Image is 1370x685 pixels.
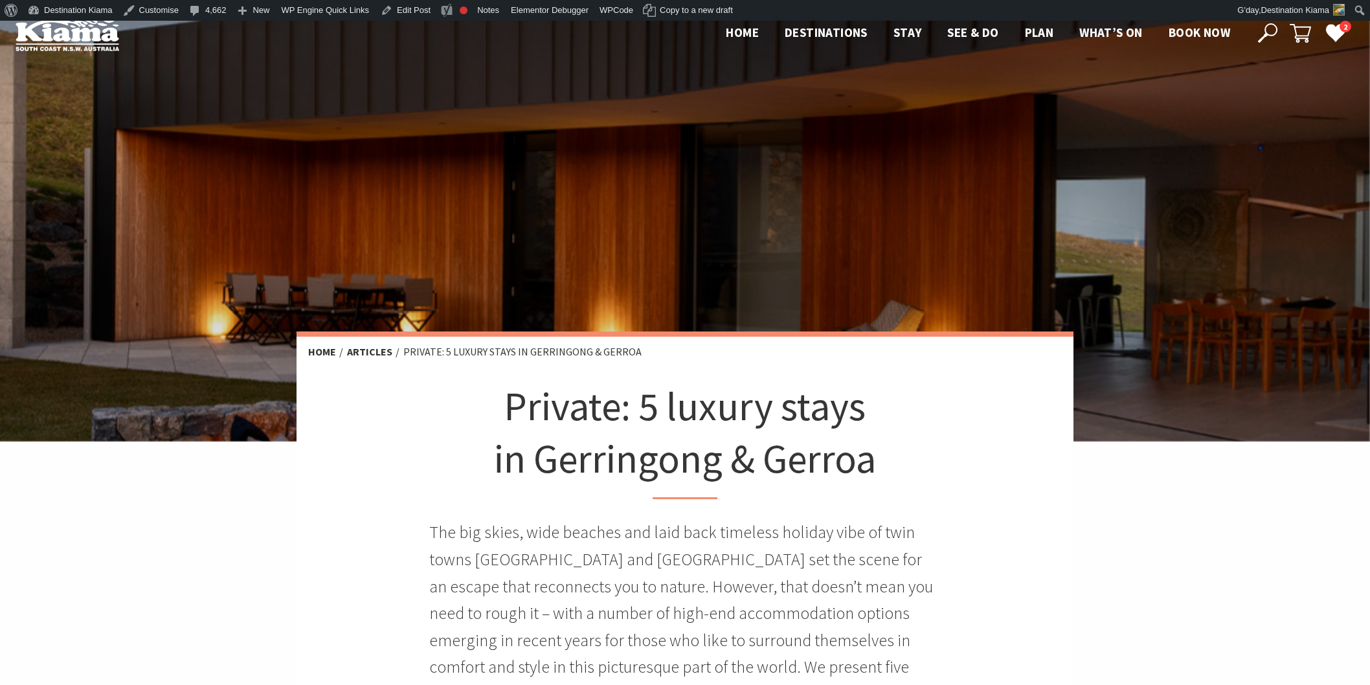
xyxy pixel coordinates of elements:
a: Home [308,345,336,359]
img: Untitled-design-1-150x150.jpg [1333,4,1345,16]
span: Plan [1025,25,1054,40]
h1: Private: 5 luxury stays in Gerringong & Gerroa [493,380,877,499]
li: Private: 5 luxury stays in Gerringong & Gerroa [403,344,642,361]
span: See & Do [947,25,998,40]
div: Focus keyphrase not set [460,6,467,14]
img: Kiama Logo [16,16,119,51]
span: Book now [1169,25,1230,40]
span: What’s On [1079,25,1143,40]
span: Destinations [785,25,868,40]
span: Stay [893,25,922,40]
a: 2 [1325,23,1345,42]
span: 2 [1340,21,1351,33]
a: Articles [347,345,392,359]
span: Destination Kiama [1261,5,1330,15]
nav: Main Menu [713,23,1243,44]
span: Home [726,25,759,40]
